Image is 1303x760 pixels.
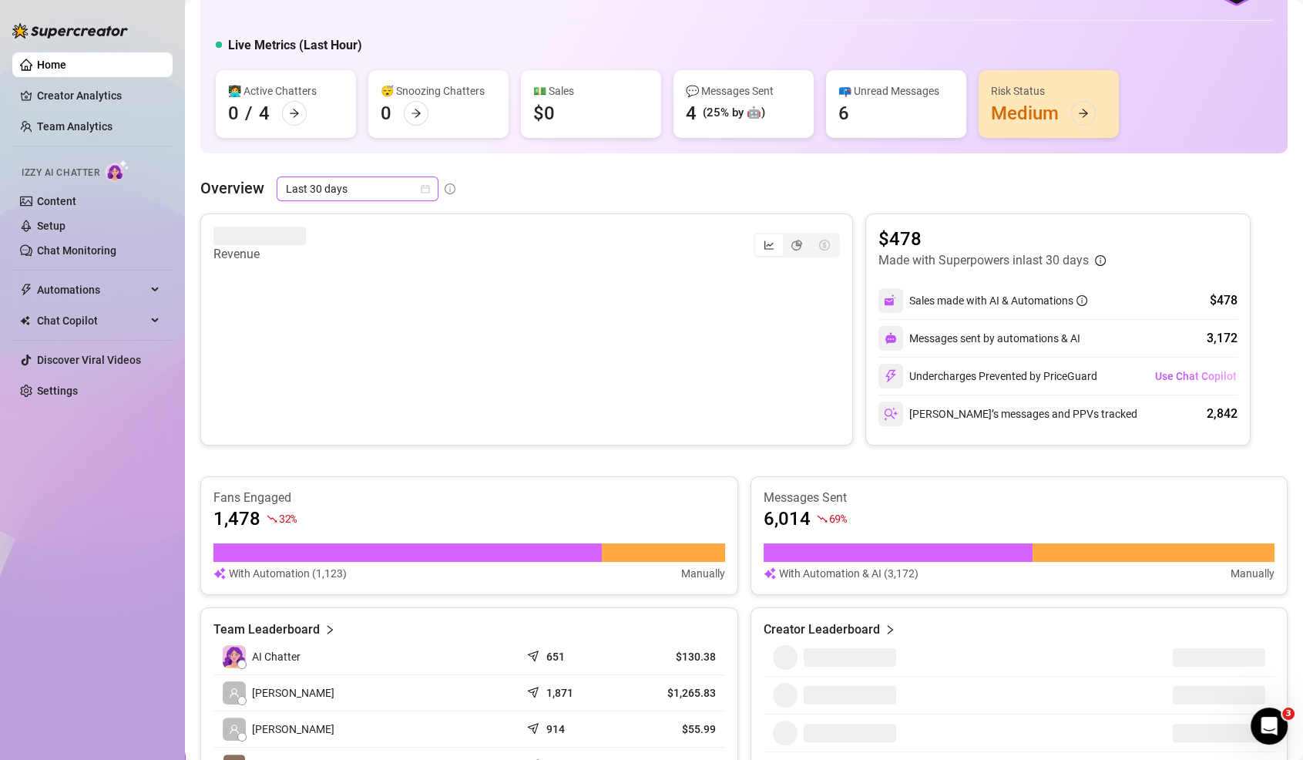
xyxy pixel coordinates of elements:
span: send [527,647,542,662]
span: Use Chat Copilot [1155,370,1237,382]
div: 3,172 [1207,329,1238,348]
div: 👩‍💻 Active Chatters [228,82,344,99]
img: izzy-ai-chatter-avatar-DDCN_rTZ.svg [223,645,246,668]
div: 😴 Snoozing Chatters [381,82,496,99]
div: segmented control [754,233,840,257]
span: dollar-circle [819,240,830,251]
div: Messages sent by automations & AI [878,326,1080,351]
span: right [324,620,335,639]
a: Creator Analytics [37,83,160,108]
div: Undercharges Prevented by PriceGuard [878,364,1097,388]
article: 1,871 [546,685,573,701]
img: svg%3e [884,407,898,421]
article: Made with Superpowers in last 30 days [878,251,1089,270]
iframe: Intercom live chat [1251,708,1288,745]
span: fall [817,513,828,524]
h5: Live Metrics (Last Hour) [228,36,362,55]
span: pie-chart [791,240,802,251]
a: Chat Monitoring [37,244,116,257]
article: Team Leaderboard [213,620,320,639]
span: send [527,719,542,735]
a: Discover Viral Videos [37,354,141,366]
a: Content [37,195,76,207]
article: $55.99 [632,721,716,737]
span: Izzy AI Chatter [22,166,99,180]
article: With Automation (1,123) [229,565,347,582]
span: arrow-right [411,108,421,119]
span: thunderbolt [20,284,32,296]
div: 0 [228,101,239,126]
img: Chat Copilot [20,315,30,326]
div: 4 [259,101,270,126]
div: 4 [686,101,697,126]
a: Settings [37,385,78,397]
article: 651 [546,649,565,664]
span: 3 [1282,708,1295,720]
article: Revenue [213,245,306,264]
div: (25% by 🤖) [703,104,765,123]
div: Sales made with AI & Automations [909,292,1087,309]
article: $130.38 [632,649,716,664]
img: AI Chatter [106,160,129,182]
span: line-chart [764,240,774,251]
span: Chat Copilot [37,308,146,333]
article: 1,478 [213,506,260,531]
a: Team Analytics [37,120,113,133]
article: With Automation & AI (3,172) [779,565,918,582]
span: fall [267,513,277,524]
div: 6 [838,101,849,126]
div: 💵 Sales [533,82,649,99]
div: [PERSON_NAME]’s messages and PPVs tracked [878,402,1137,426]
article: Messages Sent [764,489,1275,506]
span: AI Chatter [252,648,301,665]
img: svg%3e [885,332,897,345]
img: svg%3e [764,565,776,582]
div: 💬 Messages Sent [686,82,801,99]
span: 32 % [279,511,297,526]
article: 6,014 [764,506,811,531]
span: calendar [421,184,430,193]
a: Home [37,59,66,71]
img: svg%3e [884,369,898,383]
span: arrow-right [1078,108,1089,119]
span: right [885,620,895,639]
div: 📪 Unread Messages [838,82,954,99]
span: user [229,724,240,735]
div: 0 [381,101,391,126]
span: 69 % [829,511,847,526]
article: Fans Engaged [213,489,725,506]
span: send [527,683,542,698]
a: Setup [37,220,65,232]
article: Overview [200,177,264,200]
div: $478 [1210,291,1238,310]
img: svg%3e [213,565,226,582]
span: arrow-right [289,108,300,119]
img: svg%3e [884,294,898,308]
img: logo-BBDzfeDw.svg [12,23,128,39]
div: 2,842 [1207,405,1238,423]
article: Manually [681,565,725,582]
article: $1,265.83 [632,685,716,701]
article: Manually [1231,565,1274,582]
div: Risk Status [991,82,1107,99]
span: info-circle [1095,255,1106,266]
span: info-circle [1076,295,1087,306]
article: $478 [878,227,1106,251]
span: Last 30 days [286,177,429,200]
span: [PERSON_NAME] [252,721,334,738]
button: Use Chat Copilot [1154,364,1238,388]
article: Creator Leaderboard [764,620,880,639]
span: user [229,688,240,698]
article: 914 [546,721,565,737]
div: $0 [533,101,555,126]
span: Automations [37,277,146,302]
span: [PERSON_NAME] [252,684,334,701]
span: info-circle [445,183,455,194]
